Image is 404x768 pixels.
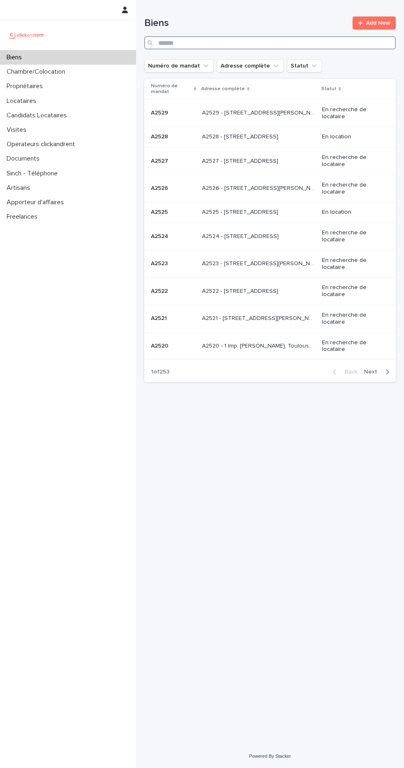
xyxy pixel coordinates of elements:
p: Numéro de mandat [151,82,192,97]
p: Adresse complète [201,84,245,93]
p: A2521 [151,313,169,322]
tr: A2522A2522 A2522 - [STREET_ADDRESS]A2522 - [STREET_ADDRESS] En recherche de locataire [144,278,396,305]
p: A2525 - [STREET_ADDRESS] [202,207,280,216]
p: A2522 - 122 rue de la Station, Franconville 95130 [202,286,280,295]
tr: A2524A2524 A2524 - [STREET_ADDRESS]A2524 - [STREET_ADDRESS] En recherche de locataire [144,223,396,250]
p: Candidats Locataires [3,112,73,119]
p: A2529 - 14 rue Honoré de Balzac, Garges-lès-Gonesse 95140 [202,108,317,117]
button: Back [326,368,361,376]
p: En recherche de locataire [322,312,383,326]
p: Artisans [3,184,37,192]
tr: A2528A2528 A2528 - [STREET_ADDRESS]A2528 - [STREET_ADDRESS] En location [144,127,396,147]
p: A2527 [151,156,170,165]
tr: A2526A2526 A2526 - [STREET_ADDRESS][PERSON_NAME]A2526 - [STREET_ADDRESS][PERSON_NAME] En recherch... [144,175,396,202]
p: Chambre/Colocation [3,68,72,76]
tr: A2520A2520 A2520 - 1 Imp. [PERSON_NAME], Toulouse 31300A2520 - 1 Imp. [PERSON_NAME], Toulouse 313... [144,332,396,360]
p: Propriétaires [3,82,49,90]
p: A2527 - [STREET_ADDRESS] [202,156,280,165]
p: A2524 - [STREET_ADDRESS] [202,231,280,240]
p: Locataires [3,97,43,105]
p: En recherche de locataire [322,257,383,271]
p: Visites [3,126,33,134]
p: A2528 - [STREET_ADDRESS] [202,132,280,140]
span: Add New [366,20,390,26]
button: Numéro de mandat [144,59,214,72]
a: Add New [352,16,396,30]
p: En location [322,133,383,140]
p: A2529 [151,108,170,117]
tr: A2521A2521 A2521 - [STREET_ADDRESS][PERSON_NAME]A2521 - [STREET_ADDRESS][PERSON_NAME] En recherch... [144,305,396,332]
span: Next [364,369,382,375]
p: A2523 [151,259,169,267]
p: En recherche de locataire [322,339,383,353]
p: A2521 - 44 avenue François Mansart, Maisons-Laffitte 78600 [202,313,317,322]
button: Statut [287,59,322,72]
p: A2526 [151,183,170,192]
button: Next [361,368,396,376]
button: Adresse complète [217,59,284,72]
p: Statut [321,84,336,93]
p: Sinch - Téléphone [3,170,64,177]
h1: Biens [144,17,348,29]
tr: A2523A2523 A2523 - [STREET_ADDRESS][PERSON_NAME]A2523 - [STREET_ADDRESS][PERSON_NAME] En recherch... [144,250,396,278]
p: A2522 [151,286,169,295]
p: Operateurs clickandrent [3,140,82,148]
span: Back [340,369,357,375]
p: En recherche de locataire [322,106,383,120]
p: Documents [3,155,46,163]
p: A2525 [151,207,169,216]
p: A2520 [151,341,170,350]
p: A2528 [151,132,170,140]
p: A2520 - 1 Imp. [PERSON_NAME], Toulouse 31300 [202,341,317,350]
p: En recherche de locataire [322,284,383,298]
p: En location [322,209,383,216]
p: A2524 [151,231,170,240]
p: A2526 - [STREET_ADDRESS][PERSON_NAME] [202,183,317,192]
p: En recherche de locataire [322,182,383,196]
p: En recherche de locataire [322,229,383,243]
img: UCB0brd3T0yccxBKYDjQ [7,27,47,43]
p: Apporteur d'affaires [3,198,70,206]
input: Search [144,36,396,49]
tr: A2525A2525 A2525 - [STREET_ADDRESS]A2525 - [STREET_ADDRESS] En location [144,202,396,223]
tr: A2529A2529 A2529 - [STREET_ADDRESS][PERSON_NAME]A2529 - [STREET_ADDRESS][PERSON_NAME] En recherch... [144,99,396,127]
p: Biens [3,54,28,61]
p: En recherche de locataire [322,154,383,168]
p: A2523 - 18 quai Alphonse Le Gallo, Boulogne-Billancourt 92100 [202,259,317,267]
tr: A2527A2527 A2527 - [STREET_ADDRESS]A2527 - [STREET_ADDRESS] En recherche de locataire [144,147,396,175]
p: 1 of 253 [144,362,176,382]
p: Freelances [3,213,44,221]
a: Powered By Stacker [249,754,291,759]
